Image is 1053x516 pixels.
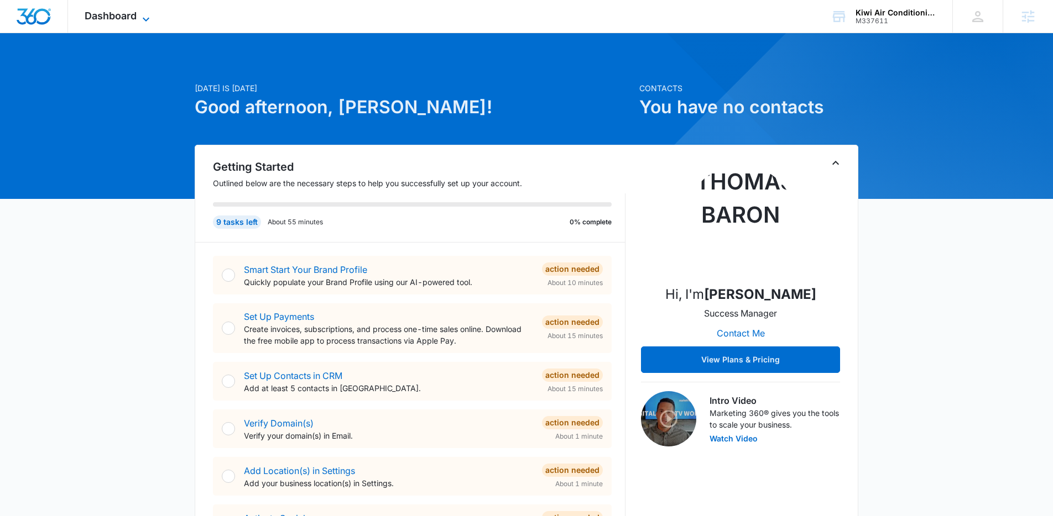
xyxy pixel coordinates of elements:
div: account name [856,8,936,17]
p: Add at least 5 contacts in [GEOGRAPHIC_DATA]. [244,382,533,394]
p: Hi, I'm [665,285,816,304]
p: [DATE] is [DATE] [195,82,633,94]
img: Intro Video [641,391,696,446]
button: Watch Video [710,435,758,443]
div: Action Needed [542,315,603,329]
p: Outlined below are the necessary steps to help you successfully set up your account. [213,177,625,189]
a: Smart Start Your Brand Profile [244,264,367,275]
h2: Getting Started [213,159,625,175]
p: Add your business location(s) in Settings. [244,477,533,489]
p: Contacts [639,82,858,94]
span: About 15 minutes [548,331,603,341]
div: Action Needed [542,464,603,477]
p: About 55 minutes [268,217,323,227]
button: Toggle Collapse [829,156,842,170]
a: Set Up Payments [244,311,314,322]
button: Contact Me [706,320,776,346]
div: account id [856,17,936,25]
button: View Plans & Pricing [641,346,840,373]
span: About 1 minute [555,431,603,441]
div: Action Needed [542,262,603,276]
span: About 15 minutes [548,384,603,394]
p: Marketing 360® gives you the tools to scale your business. [710,407,840,430]
p: Verify your domain(s) in Email. [244,430,533,441]
p: Create invoices, subscriptions, and process one-time sales online. Download the free mobile app t... [244,323,533,346]
h1: Good afternoon, [PERSON_NAME]! [195,94,633,120]
p: Success Manager [704,307,777,320]
h1: You have no contacts [639,94,858,120]
span: About 1 minute [555,479,603,489]
span: Dashboard [85,10,137,22]
p: 0% complete [570,217,612,227]
p: Quickly populate your Brand Profile using our AI-powered tool. [244,276,533,288]
a: Set Up Contacts in CRM [244,370,342,381]
a: Add Location(s) in Settings [244,465,355,476]
div: 9 tasks left [213,215,261,229]
span: About 10 minutes [548,278,603,288]
img: Thomas Baron [685,165,796,276]
a: Verify Domain(s) [244,418,314,429]
strong: [PERSON_NAME] [704,286,816,302]
div: Action Needed [542,368,603,382]
div: Action Needed [542,416,603,429]
h3: Intro Video [710,394,840,407]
